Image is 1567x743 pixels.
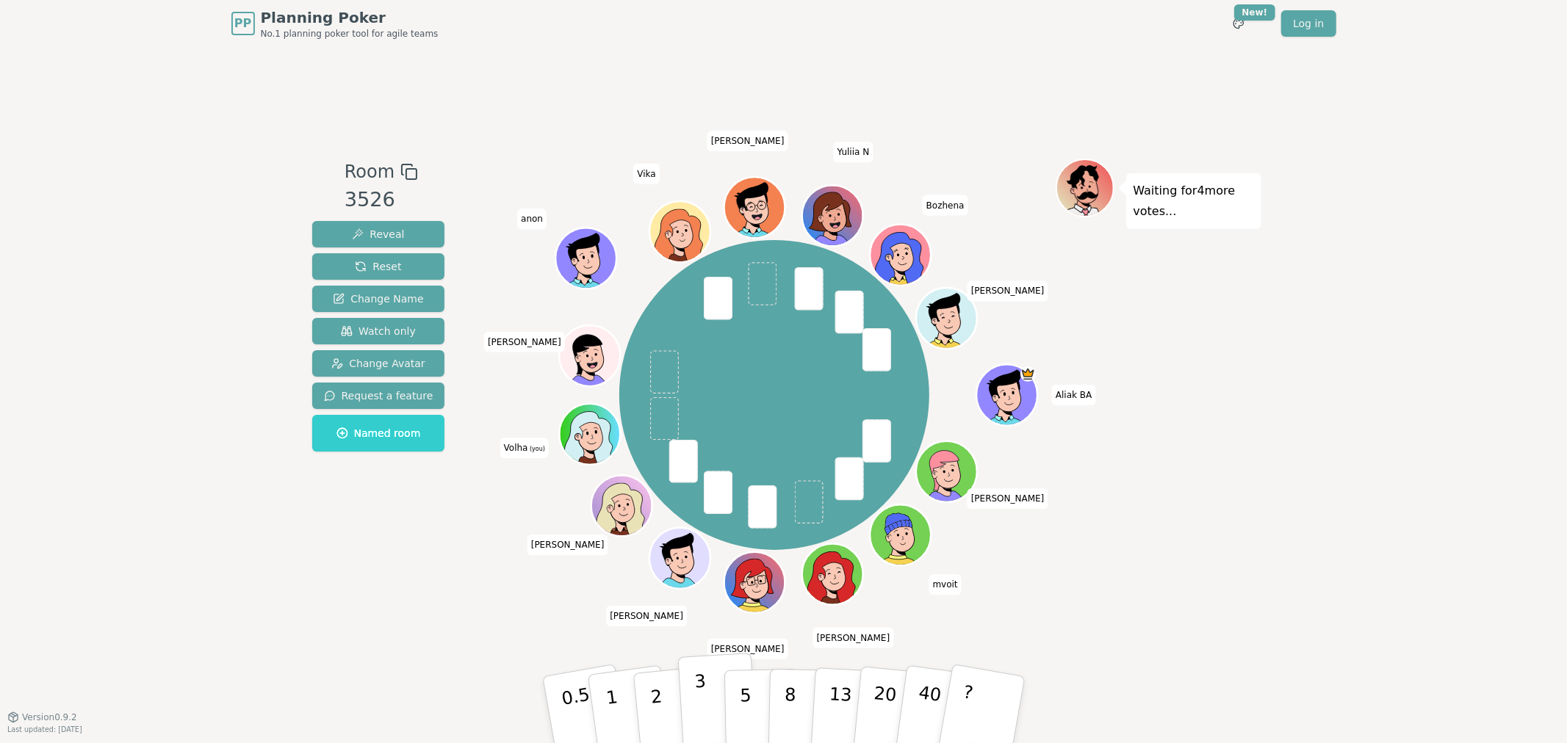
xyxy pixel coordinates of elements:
[561,405,619,463] button: Click to change your avatar
[352,227,404,242] span: Reveal
[813,628,894,648] span: Click to change your name
[355,259,401,274] span: Reset
[1052,385,1095,405] span: Click to change your name
[1225,10,1252,37] button: New!
[312,253,445,280] button: Reset
[7,725,82,733] span: Last updated: [DATE]
[231,7,439,40] a: PPPlanning PokerNo.1 planning poker tool for agile teams
[234,15,251,32] span: PP
[341,324,416,338] span: Watch only
[929,574,962,595] span: Click to change your name
[517,209,547,229] span: Click to change your name
[312,383,445,409] button: Request a feature
[707,639,788,659] span: Click to change your name
[261,7,439,28] span: Planning Poker
[312,350,445,377] button: Change Avatar
[500,438,549,458] span: Click to change your name
[333,291,423,306] span: Change Name
[968,281,1048,302] span: Click to change your name
[1134,181,1254,222] p: Waiting for 4 more votes...
[707,131,788,151] span: Click to change your name
[606,606,687,626] span: Click to change your name
[1281,10,1336,37] a: Log in
[633,164,659,184] span: Click to change your name
[834,142,873,162] span: Click to change your name
[312,221,445,247] button: Reveal
[968,488,1048,509] span: Click to change your name
[923,195,968,216] span: Click to change your name
[331,356,425,371] span: Change Avatar
[345,185,418,215] div: 3526
[324,388,433,403] span: Request a feature
[7,711,77,723] button: Version0.9.2
[484,332,565,352] span: Click to change your name
[1234,4,1276,21] div: New!
[345,159,395,185] span: Room
[22,711,77,723] span: Version 0.9.2
[1020,366,1036,382] span: Aliak BA is the host
[336,426,421,441] span: Named room
[528,446,546,452] span: (you)
[312,286,445,312] button: Change Name
[312,415,445,452] button: Named room
[261,28,439,40] span: No.1 planning poker tool for agile teams
[527,534,608,555] span: Click to change your name
[312,318,445,344] button: Watch only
